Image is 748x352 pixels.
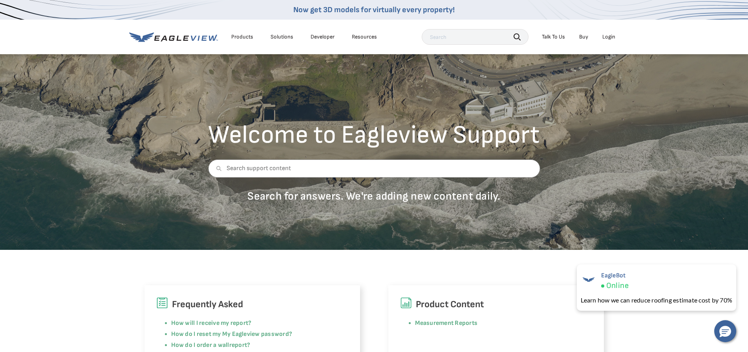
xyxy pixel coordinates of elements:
[247,341,250,349] a: ?
[400,297,592,312] h6: Product Content
[352,33,377,40] div: Resources
[293,5,455,15] a: Now get 3D models for virtually every property!
[581,272,596,288] img: EagleBot
[271,33,293,40] div: Solutions
[714,320,736,342] button: Hello, have a question? Let’s chat.
[171,330,293,338] a: How do I reset my My Eagleview password?
[231,33,253,40] div: Products
[422,29,529,45] input: Search
[606,281,629,291] span: Online
[229,341,247,349] a: report
[208,189,540,203] p: Search for answers. We're adding new content daily.
[171,341,229,349] a: How do I order a wall
[156,297,348,312] h6: Frequently Asked
[171,319,252,327] a: How will I receive my report?
[208,159,540,178] input: Search support content
[579,33,588,40] a: Buy
[602,33,615,40] div: Login
[542,33,565,40] div: Talk To Us
[208,123,540,148] h2: Welcome to Eagleview Support
[601,272,629,279] span: EagleBot
[311,33,335,40] a: Developer
[581,295,732,305] div: Learn how we can reduce roofing estimate cost by 70%
[415,319,478,327] a: Measurement Reports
